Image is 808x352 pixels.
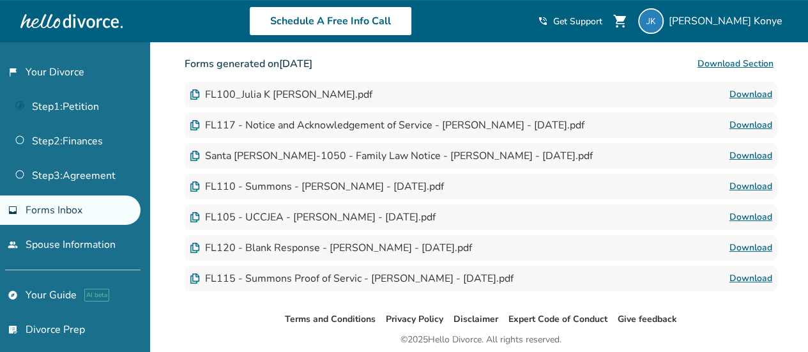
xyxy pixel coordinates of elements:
[190,243,200,253] img: Document
[538,16,548,26] span: phone_in_talk
[190,180,444,194] div: FL110 - Summons - [PERSON_NAME] - [DATE].pdf
[190,88,372,102] div: FL100_Julia K [PERSON_NAME].pdf
[618,312,677,327] li: Give feedback
[638,8,664,34] img: Julie Konye
[694,51,777,77] button: Download Section
[386,313,443,325] a: Privacy Policy
[8,325,18,335] span: list_alt_check
[729,179,772,194] a: Download
[454,312,498,327] li: Disclaimer
[190,210,436,224] div: FL105 - UCCJEA - [PERSON_NAME] - [DATE].pdf
[613,13,628,29] span: shopping_cart
[190,272,514,286] div: FL115 - Summons Proof of Servic - [PERSON_NAME] - [DATE].pdf
[8,67,18,77] span: flag_2
[190,151,200,161] img: Document
[553,15,602,27] span: Get Support
[249,6,412,36] a: Schedule A Free Info Call
[190,273,200,284] img: Document
[729,148,772,164] a: Download
[185,51,777,77] h3: Forms generated on [DATE]
[84,289,109,302] span: AI beta
[538,15,602,27] a: phone_in_talkGet Support
[8,205,18,215] span: inbox
[8,240,18,250] span: people
[190,120,200,130] img: Document
[669,14,788,28] span: [PERSON_NAME] Konye
[729,240,772,256] a: Download
[729,118,772,133] a: Download
[285,313,376,325] a: Terms and Conditions
[729,210,772,225] a: Download
[508,313,607,325] a: Expert Code of Conduct
[8,290,18,300] span: explore
[190,89,200,100] img: Document
[744,291,808,352] iframe: Chat Widget
[190,181,200,192] img: Document
[190,241,472,255] div: FL120 - Blank Response - [PERSON_NAME] - [DATE].pdf
[26,203,82,217] span: Forms Inbox
[400,332,561,348] div: © 2025 Hello Divorce. All rights reserved.
[729,87,772,102] a: Download
[190,149,593,163] div: Santa [PERSON_NAME]-1050 - Family Law Notice - [PERSON_NAME] - [DATE].pdf
[190,212,200,222] img: Document
[190,118,584,132] div: FL117 - Notice and Acknowledgement of Service - [PERSON_NAME] - [DATE].pdf
[729,271,772,286] a: Download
